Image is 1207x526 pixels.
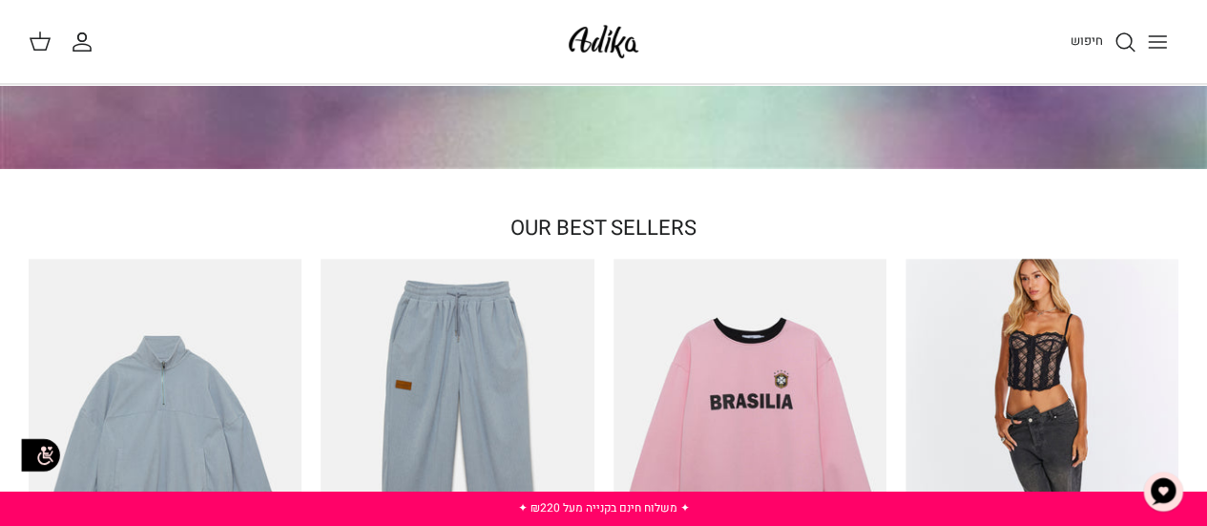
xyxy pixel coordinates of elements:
button: Toggle menu [1136,21,1178,63]
img: Adika IL [563,19,644,64]
a: OUR BEST SELLERS [510,214,697,244]
a: ✦ משלוח חינם בקנייה מעל ₪220 ✦ [518,499,690,516]
button: צ'אט [1134,463,1192,520]
a: החשבון שלי [71,31,101,53]
a: חיפוש [1071,31,1136,53]
span: חיפוש [1071,32,1103,50]
img: accessibility_icon02.svg [14,429,67,481]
